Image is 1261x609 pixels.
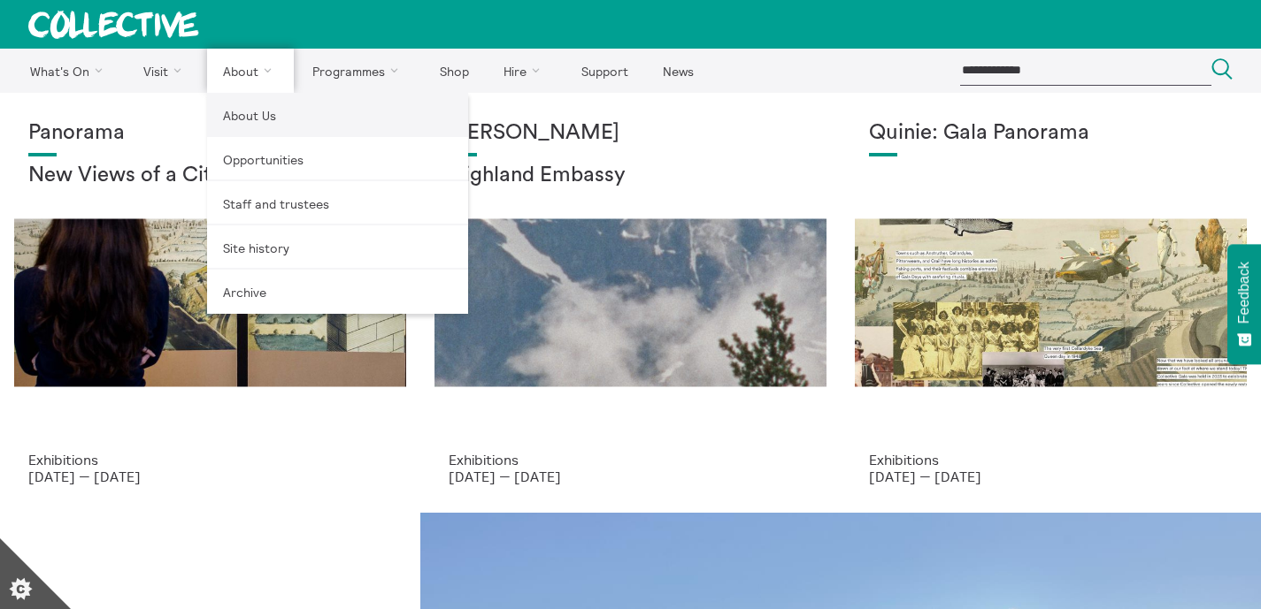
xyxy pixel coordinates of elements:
p: [DATE] — [DATE] [28,468,392,484]
h2: Highland Embassy [449,164,812,188]
a: Support [565,49,643,93]
a: Site history [207,225,468,270]
h2: New Views of a City [28,164,392,188]
h1: Panorama [28,121,392,146]
p: Exhibitions [869,452,1233,468]
p: Exhibitions [449,452,812,468]
a: Josie Vallely Quinie: Gala Panorama Exhibitions [DATE] — [DATE] [841,93,1261,513]
p: [DATE] — [DATE] [449,468,812,484]
button: Feedback - Show survey [1227,244,1261,364]
a: News [647,49,709,93]
span: Feedback [1236,262,1252,324]
h1: [PERSON_NAME] [449,121,812,146]
a: Visit [128,49,204,93]
a: Opportunities [207,137,468,181]
p: Exhibitions [28,452,392,468]
h1: Quinie: Gala Panorama [869,121,1233,146]
a: About [207,49,294,93]
a: Solar wheels 17 [PERSON_NAME] Highland Embassy Exhibitions [DATE] — [DATE] [420,93,841,513]
a: Programmes [297,49,421,93]
a: Hire [488,49,563,93]
a: Shop [424,49,484,93]
a: Staff and trustees [207,181,468,225]
a: What's On [14,49,125,93]
a: Archive [207,270,468,314]
p: [DATE] — [DATE] [869,468,1233,484]
a: About Us [207,93,468,137]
